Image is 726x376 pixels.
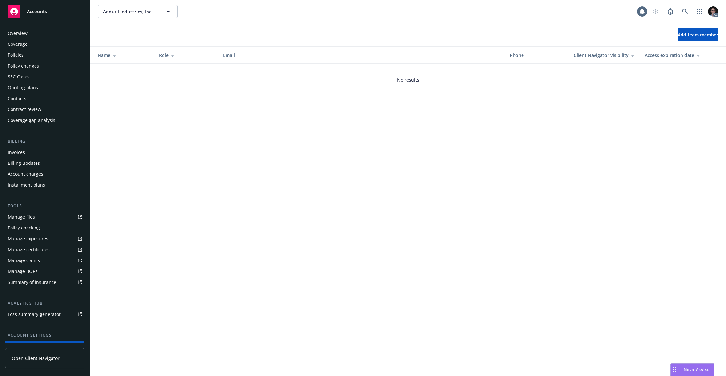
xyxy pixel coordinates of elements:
[664,5,677,18] a: Report a Bug
[5,3,84,20] a: Accounts
[5,147,84,157] a: Invoices
[98,52,149,59] div: Name
[670,363,714,376] button: Nova Assist
[5,212,84,222] a: Manage files
[159,52,213,59] div: Role
[5,234,84,244] a: Manage exposures
[5,332,84,339] div: Account settings
[5,300,84,307] div: Analytics hub
[223,52,499,59] div: Email
[645,52,705,59] div: Access expiration date
[678,28,718,41] button: Add team member
[8,104,41,115] div: Contract review
[8,83,38,93] div: Quoting plans
[574,52,634,59] div: Client Navigator visibility
[8,277,56,287] div: Summary of insurance
[8,341,35,351] div: Service team
[8,255,40,266] div: Manage claims
[8,115,55,125] div: Coverage gap analysis
[649,5,662,18] a: Start snowing
[5,93,84,104] a: Contacts
[8,28,28,38] div: Overview
[8,212,35,222] div: Manage files
[5,72,84,82] a: SSC Cases
[5,255,84,266] a: Manage claims
[98,5,178,18] button: Anduril Industries, Inc.
[5,158,84,168] a: Billing updates
[8,158,40,168] div: Billing updates
[397,76,419,83] span: No results
[8,234,48,244] div: Manage exposures
[8,309,61,319] div: Loss summary generator
[5,61,84,71] a: Policy changes
[671,364,679,376] div: Drag to move
[8,147,25,157] div: Invoices
[8,180,45,190] div: Installment plans
[5,244,84,255] a: Manage certificates
[8,39,28,49] div: Coverage
[8,72,29,82] div: SSC Cases
[684,367,709,372] span: Nova Assist
[5,341,84,351] a: Service team
[5,50,84,60] a: Policies
[8,266,38,276] div: Manage BORs
[679,5,691,18] a: Search
[5,266,84,276] a: Manage BORs
[693,5,706,18] a: Switch app
[8,61,39,71] div: Policy changes
[5,28,84,38] a: Overview
[5,309,84,319] a: Loss summary generator
[5,138,84,145] div: Billing
[8,223,40,233] div: Policy checking
[5,277,84,287] a: Summary of insurance
[5,180,84,190] a: Installment plans
[5,169,84,179] a: Account charges
[8,93,26,104] div: Contacts
[5,223,84,233] a: Policy checking
[5,83,84,93] a: Quoting plans
[708,6,718,17] img: photo
[510,52,563,59] div: Phone
[5,115,84,125] a: Coverage gap analysis
[8,169,43,179] div: Account charges
[5,104,84,115] a: Contract review
[678,32,718,38] span: Add team member
[12,355,60,362] span: Open Client Navigator
[103,8,158,15] span: Anduril Industries, Inc.
[5,39,84,49] a: Coverage
[5,203,84,209] div: Tools
[8,244,50,255] div: Manage certificates
[27,9,47,14] span: Accounts
[8,50,24,60] div: Policies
